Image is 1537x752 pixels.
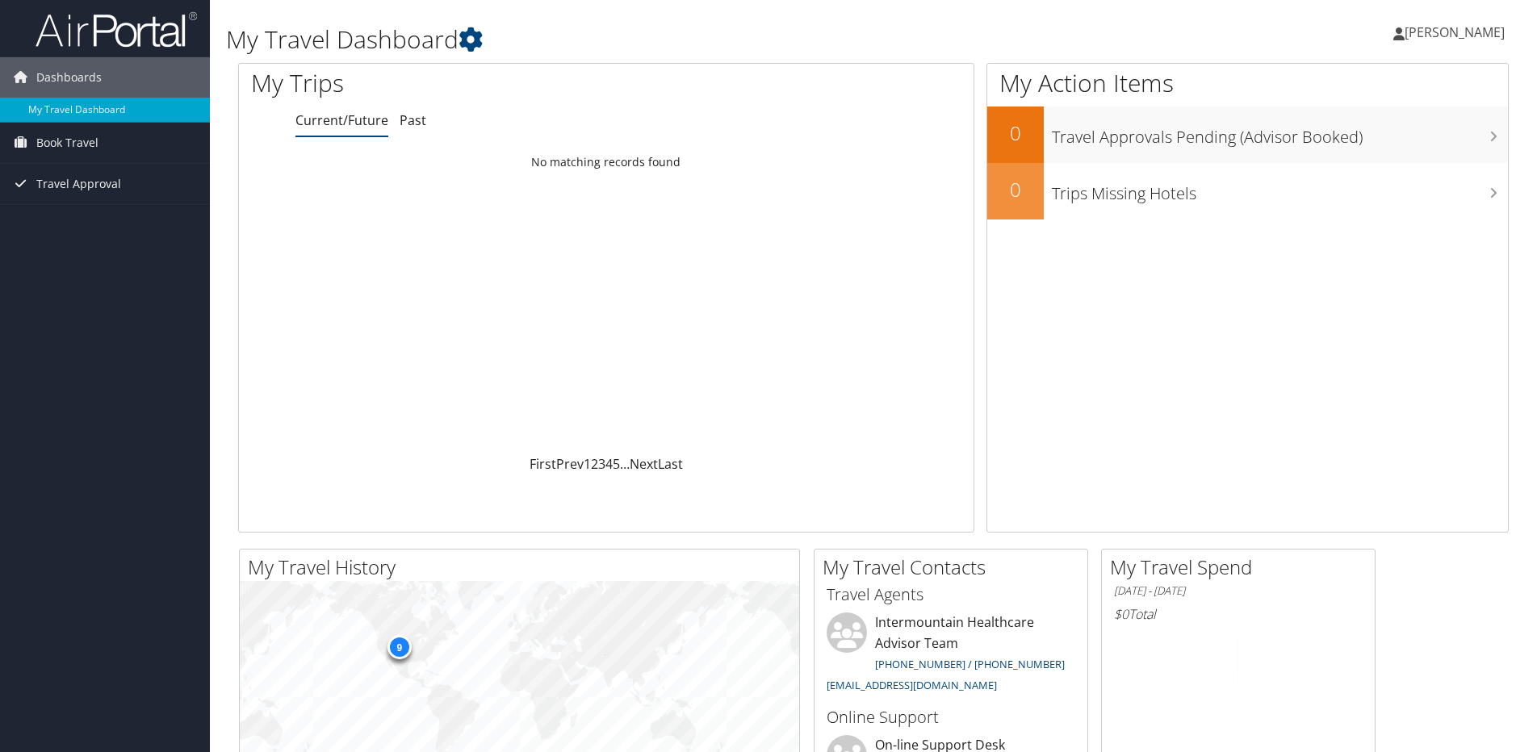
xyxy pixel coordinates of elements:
a: 3 [598,455,605,473]
span: Book Travel [36,123,98,163]
h3: Travel Agents [827,583,1075,606]
a: 0Travel Approvals Pending (Advisor Booked) [987,107,1508,163]
h2: 0 [987,119,1044,147]
a: Last [658,455,683,473]
h3: Trips Missing Hotels [1052,174,1508,205]
h2: My Travel History [248,554,799,581]
a: Next [630,455,658,473]
h2: 0 [987,176,1044,203]
h1: My Trips [251,66,655,100]
span: $0 [1114,605,1129,623]
span: … [620,455,630,473]
a: Past [400,111,426,129]
h1: My Action Items [987,66,1508,100]
a: 5 [613,455,620,473]
li: Intermountain Healthcare Advisor Team [819,612,1083,699]
a: 0Trips Missing Hotels [987,163,1508,219]
h6: [DATE] - [DATE] [1114,583,1363,599]
a: Prev [556,455,584,473]
span: [PERSON_NAME] [1405,23,1505,41]
a: [PERSON_NAME] [1393,8,1521,56]
a: [PHONE_NUMBER] / [PHONE_NUMBER] [875,657,1065,671]
a: First [530,455,556,473]
h1: My Travel Dashboard [226,23,1089,56]
a: 1 [584,455,591,473]
h6: Total [1114,605,1363,623]
h3: Travel Approvals Pending (Advisor Booked) [1052,118,1508,148]
td: No matching records found [239,148,974,177]
a: [EMAIL_ADDRESS][DOMAIN_NAME] [827,678,997,692]
span: Dashboards [36,57,102,98]
img: airportal-logo.png [36,10,197,48]
a: Current/Future [295,111,388,129]
h3: Online Support [827,706,1075,729]
span: Travel Approval [36,164,121,204]
div: 9 [387,635,411,659]
a: 2 [591,455,598,473]
h2: My Travel Contacts [823,554,1087,581]
h2: My Travel Spend [1110,554,1375,581]
a: 4 [605,455,613,473]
